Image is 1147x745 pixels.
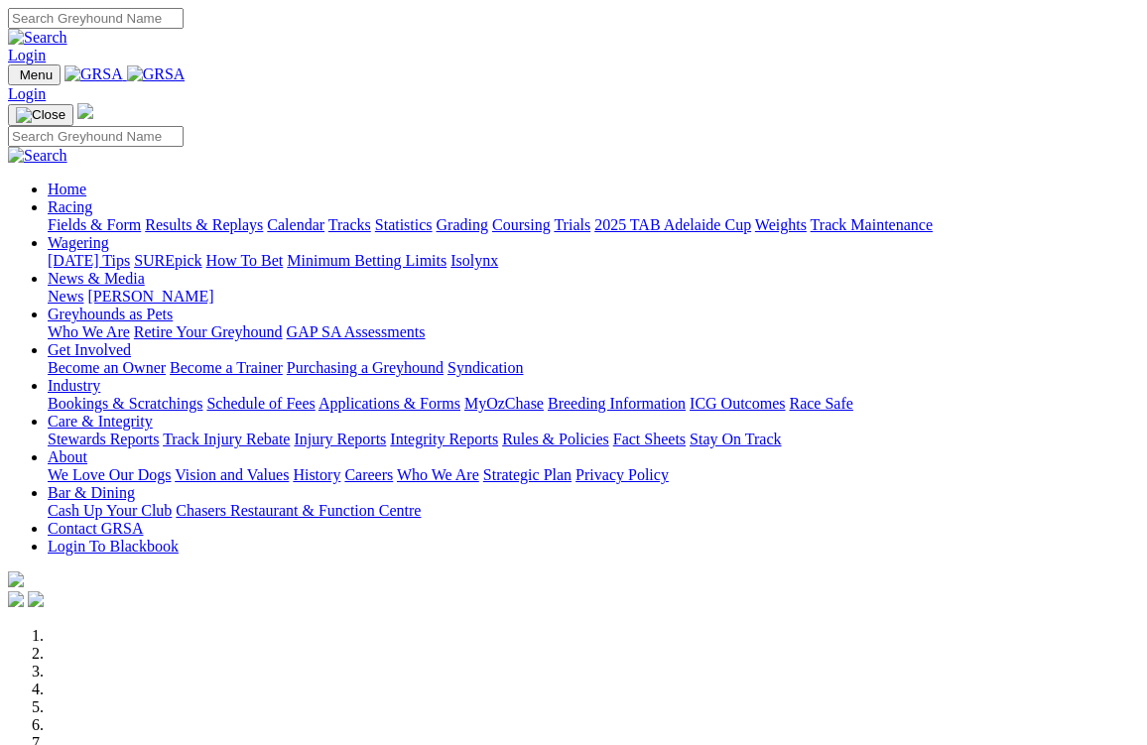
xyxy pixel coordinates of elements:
input: Search [8,8,184,29]
a: MyOzChase [464,395,544,412]
a: Track Maintenance [811,216,933,233]
a: Get Involved [48,341,131,358]
a: Bookings & Scratchings [48,395,202,412]
a: News & Media [48,270,145,287]
a: Industry [48,377,100,394]
a: Race Safe [789,395,852,412]
button: Toggle navigation [8,104,73,126]
a: Calendar [267,216,324,233]
a: Retire Your Greyhound [134,323,283,340]
a: Tracks [328,216,371,233]
a: [DATE] Tips [48,252,130,269]
a: Become an Owner [48,359,166,376]
a: Trials [554,216,590,233]
a: Results & Replays [145,216,263,233]
img: logo-grsa-white.png [77,103,93,119]
img: Close [16,107,65,123]
a: We Love Our Dogs [48,466,171,483]
a: Syndication [447,359,523,376]
a: Chasers Restaurant & Function Centre [176,502,421,519]
a: News [48,288,83,305]
div: Get Involved [48,359,1139,377]
div: Wagering [48,252,1139,270]
div: About [48,466,1139,484]
a: Coursing [492,216,551,233]
a: Racing [48,198,92,215]
a: Stay On Track [690,431,781,447]
img: logo-grsa-white.png [8,571,24,587]
a: Stewards Reports [48,431,159,447]
a: ICG Outcomes [690,395,785,412]
a: [PERSON_NAME] [87,288,213,305]
a: Login [8,47,46,63]
a: Who We Are [397,466,479,483]
a: Login To Blackbook [48,538,179,555]
a: History [293,466,340,483]
a: Injury Reports [294,431,386,447]
div: Greyhounds as Pets [48,323,1139,341]
a: Applications & Forms [319,395,460,412]
img: Search [8,29,67,47]
a: SUREpick [134,252,201,269]
a: Privacy Policy [575,466,669,483]
a: Contact GRSA [48,520,143,537]
img: facebook.svg [8,591,24,607]
a: Fact Sheets [613,431,686,447]
a: Cash Up Your Club [48,502,172,519]
a: Rules & Policies [502,431,609,447]
a: Weights [755,216,807,233]
a: Care & Integrity [48,413,153,430]
a: Login [8,85,46,102]
div: Bar & Dining [48,502,1139,520]
a: Who We Are [48,323,130,340]
a: Strategic Plan [483,466,572,483]
a: Greyhounds as Pets [48,306,173,322]
a: Careers [344,466,393,483]
a: How To Bet [206,252,284,269]
a: Minimum Betting Limits [287,252,446,269]
a: About [48,448,87,465]
a: Schedule of Fees [206,395,315,412]
a: Statistics [375,216,433,233]
img: GRSA [64,65,123,83]
a: Grading [437,216,488,233]
a: Breeding Information [548,395,686,412]
span: Menu [20,67,53,82]
a: Become a Trainer [170,359,283,376]
a: Fields & Form [48,216,141,233]
a: Home [48,181,86,197]
a: Integrity Reports [390,431,498,447]
a: Wagering [48,234,109,251]
div: Industry [48,395,1139,413]
div: Racing [48,216,1139,234]
a: Bar & Dining [48,484,135,501]
a: Purchasing a Greyhound [287,359,444,376]
a: Track Injury Rebate [163,431,290,447]
img: GRSA [127,65,186,83]
div: Care & Integrity [48,431,1139,448]
img: twitter.svg [28,591,44,607]
img: Search [8,147,67,165]
a: Vision and Values [175,466,289,483]
button: Toggle navigation [8,64,61,85]
a: Isolynx [450,252,498,269]
a: GAP SA Assessments [287,323,426,340]
a: 2025 TAB Adelaide Cup [594,216,751,233]
input: Search [8,126,184,147]
div: News & Media [48,288,1139,306]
